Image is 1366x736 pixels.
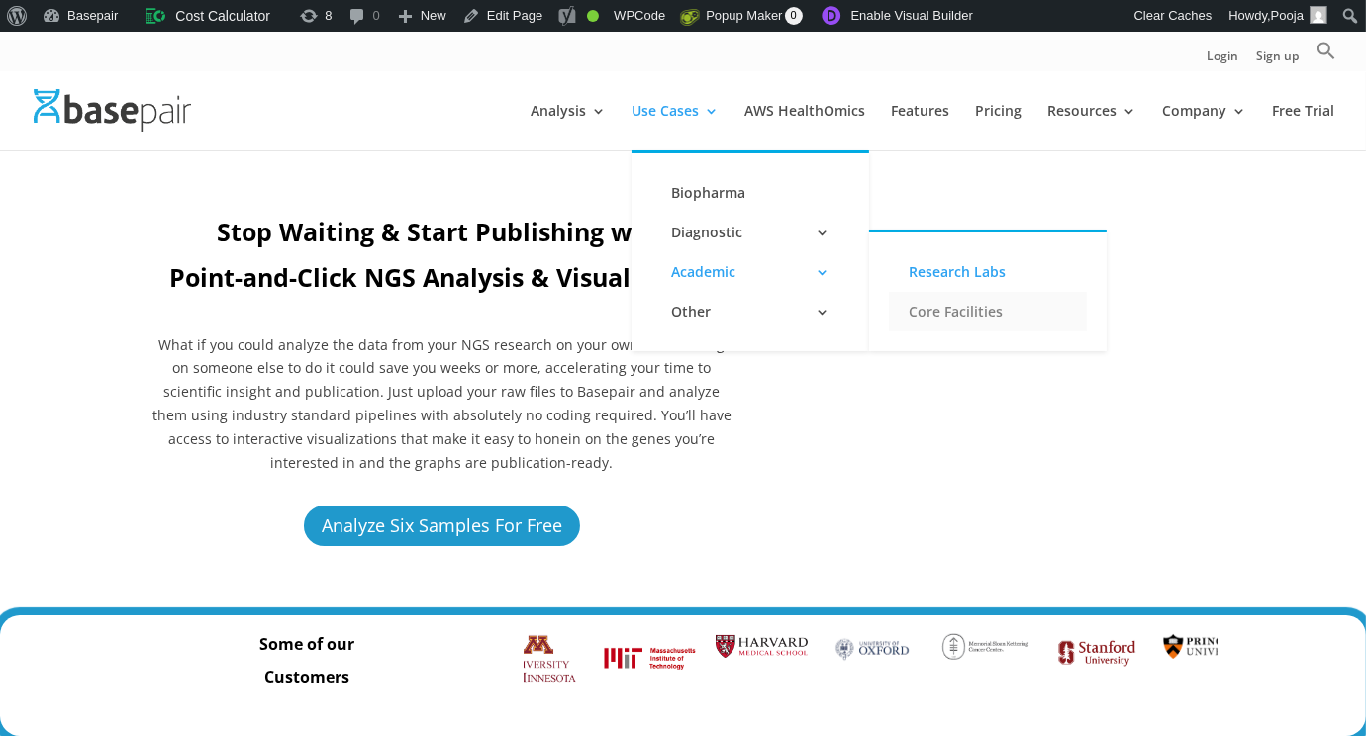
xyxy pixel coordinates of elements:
a: Research Labs [889,252,1087,292]
span: 0 [785,7,803,25]
strong: Stop Waiting & Start Publishing with [217,215,666,248]
img: Basepair [34,89,191,132]
strong: Point-and-Click NGS Analysis & Visualization [169,260,715,294]
iframe: Drift Widget Chat Controller [1267,637,1342,712]
a: Analyze Six Samples For Free [301,503,583,549]
p: What if you could analyze the data from your NGS research on your own? Not waiting on someone els... [148,333,734,475]
a: Other [651,292,849,331]
svg: Search [1317,41,1336,60]
a: Diagnostic [651,213,849,252]
a: Pricing [975,104,1022,150]
span: Pooja [1271,8,1304,23]
a: Core Facilities [889,292,1087,331]
strong: Customers [264,666,349,688]
a: Academic [651,252,849,292]
a: Use Cases [632,104,719,150]
span: in on the genes you’re interested in and the graphs are publication-ready. [270,429,715,472]
a: Search Icon Link [1317,41,1336,71]
a: Biopharma [651,173,849,213]
a: AWS HealthOmics [744,104,865,150]
iframe: Basepair - NGS Analysis Simplified [791,214,1275,486]
a: Login [1207,50,1238,71]
a: Company [1162,104,1246,150]
a: Free Trial [1272,104,1334,150]
a: Features [891,104,949,150]
a: Analysis [531,104,606,150]
strong: Some of our [259,633,354,655]
a: Resources [1047,104,1136,150]
a: Sign up [1256,50,1299,71]
div: Good [587,10,599,22]
img: ccb-logo.svg [146,6,165,26]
